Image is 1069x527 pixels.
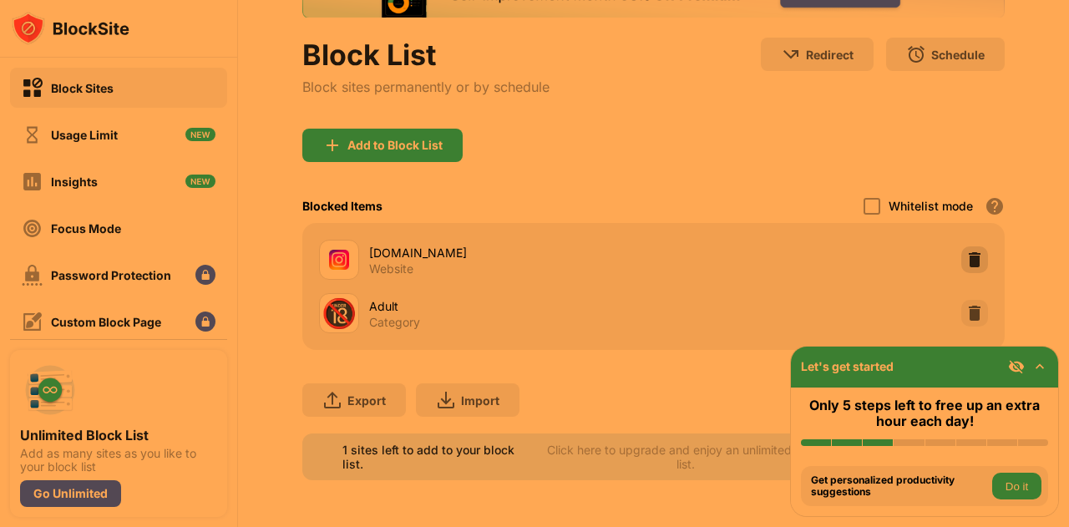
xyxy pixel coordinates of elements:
div: Let's get started [801,359,894,373]
img: lock-menu.svg [195,312,215,332]
div: Custom Block Page [51,315,161,329]
div: [DOMAIN_NAME] [369,244,654,261]
div: Add as many sites as you like to your block list [20,447,217,474]
div: Unlimited Block List [20,427,217,443]
button: Do it [992,473,1041,499]
div: Block sites permanently or by schedule [302,79,550,95]
div: Usage Limit [51,128,118,142]
img: time-usage-off.svg [22,124,43,145]
img: eye-not-visible.svg [1008,358,1025,375]
div: Click here to upgrade and enjoy an unlimited block list. [541,443,830,471]
div: Schedule [931,48,985,62]
div: Focus Mode [51,221,121,236]
img: focus-off.svg [22,218,43,239]
img: new-icon.svg [185,128,215,141]
img: omni-setup-toggle.svg [1031,358,1048,375]
div: Get personalized productivity suggestions [811,474,988,499]
div: Adult [369,297,654,315]
div: Only 5 steps left to free up an extra hour each day! [801,398,1048,429]
div: Block Sites [51,81,114,95]
div: Blocked Items [302,199,383,213]
div: Add to Block List [347,139,443,152]
img: new-icon.svg [185,175,215,188]
div: Redirect [806,48,854,62]
img: favicons [329,250,349,270]
img: push-block-list.svg [20,360,80,420]
img: lock-menu.svg [195,265,215,285]
img: logo-blocksite.svg [12,12,129,45]
div: Insights [51,175,98,189]
div: Category [369,315,420,330]
div: Block List [302,38,550,72]
img: block-on.svg [22,78,43,99]
div: Import [461,393,499,408]
img: password-protection-off.svg [22,265,43,286]
img: customize-block-page-off.svg [22,312,43,332]
img: insights-off.svg [22,171,43,192]
div: Export [347,393,386,408]
div: Website [369,261,413,276]
div: Go Unlimited [20,480,121,507]
div: 🔞 [322,296,357,331]
div: 1 sites left to add to your block list. [342,443,531,471]
div: Whitelist mode [889,199,973,213]
div: Password Protection [51,268,171,282]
